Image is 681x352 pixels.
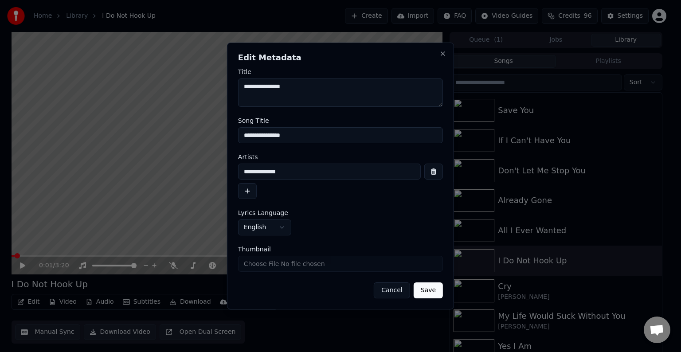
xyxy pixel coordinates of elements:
span: Thumbnail [238,246,271,252]
label: Song Title [238,117,443,124]
h2: Edit Metadata [238,54,443,62]
button: Save [414,282,443,298]
label: Title [238,69,443,75]
label: Artists [238,154,443,160]
button: Cancel [374,282,410,298]
span: Lyrics Language [238,210,288,216]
